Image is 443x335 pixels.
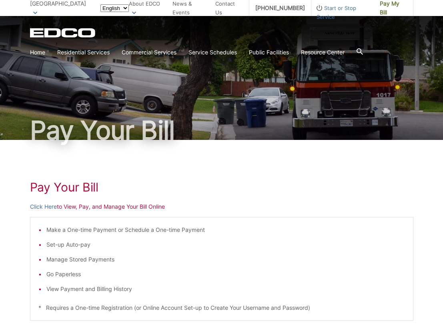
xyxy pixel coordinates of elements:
[30,28,96,38] a: EDCD logo. Return to the homepage.
[30,48,45,57] a: Home
[249,48,289,57] a: Public Facilities
[100,4,129,12] select: Select a language
[57,48,110,57] a: Residential Services
[38,303,405,312] p: * Requires a One-time Registration (or Online Account Set-up to Create Your Username and Password)
[188,48,237,57] a: Service Schedules
[122,48,176,57] a: Commercial Services
[30,202,57,211] a: Click Here
[46,225,405,234] li: Make a One-time Payment or Schedule a One-time Payment
[30,202,413,211] p: to View, Pay, and Manage Your Bill Online
[30,118,413,143] h1: Pay Your Bill
[30,180,413,194] h1: Pay Your Bill
[46,255,405,264] li: Manage Stored Payments
[46,285,405,293] li: View Payment and Billing History
[46,270,405,279] li: Go Paperless
[46,240,405,249] li: Set-up Auto-pay
[301,48,345,57] a: Resource Center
